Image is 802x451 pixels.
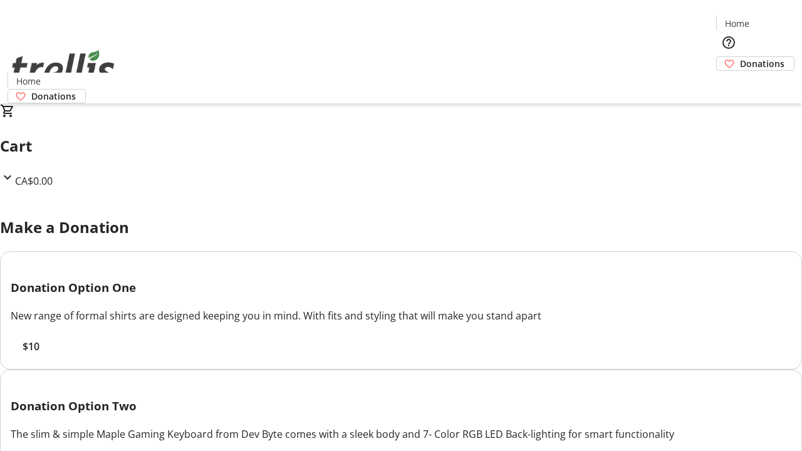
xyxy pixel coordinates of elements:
span: CA$0.00 [15,174,53,188]
span: Home [16,75,41,88]
a: Donations [716,56,794,71]
a: Home [8,75,48,88]
a: Home [717,17,757,30]
button: Help [716,30,741,55]
h3: Donation Option One [11,279,791,296]
img: Orient E2E Organization 2HlHcCUPqJ's Logo [8,36,119,99]
a: Donations [8,89,86,103]
div: New range of formal shirts are designed keeping you in mind. With fits and styling that will make... [11,308,791,323]
button: $10 [11,339,51,354]
h3: Donation Option Two [11,397,791,415]
span: Home [725,17,749,30]
button: Cart [716,71,741,96]
span: Donations [740,57,784,70]
span: Donations [31,90,76,103]
div: The slim & simple Maple Gaming Keyboard from Dev Byte comes with a sleek body and 7- Color RGB LE... [11,427,791,442]
span: $10 [23,339,39,354]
